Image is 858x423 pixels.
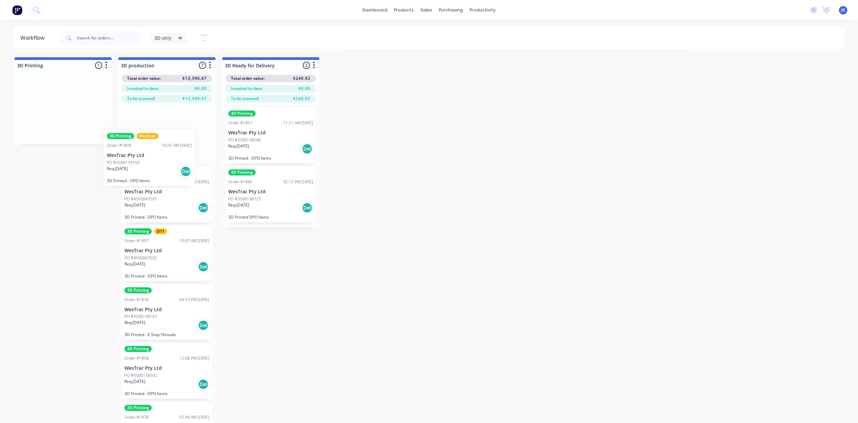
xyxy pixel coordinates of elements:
span: $240.92 [293,96,310,102]
span: JK [841,7,845,13]
span: Total order value: [127,75,161,82]
a: dashboard [359,5,391,15]
div: purchasing [436,5,466,15]
span: $0.00 [195,86,207,92]
span: 3D only [154,34,171,41]
span: $0.00 [298,86,310,92]
input: Search for orders... [77,31,144,45]
span: Invoiced to date: [231,86,263,92]
span: Invoiced to date: [127,86,159,92]
span: To be invoiced: [127,96,155,102]
span: To be invoiced: [231,96,259,102]
span: $240.92 [293,75,310,82]
span: Total order value: [231,75,265,82]
img: Factory [12,5,22,15]
div: sales [417,5,436,15]
div: productivity [466,5,499,15]
span: $13,396.47 [182,96,207,102]
div: products [391,5,417,15]
span: $13,396.47 [182,75,207,82]
div: Workflow [20,34,48,42]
